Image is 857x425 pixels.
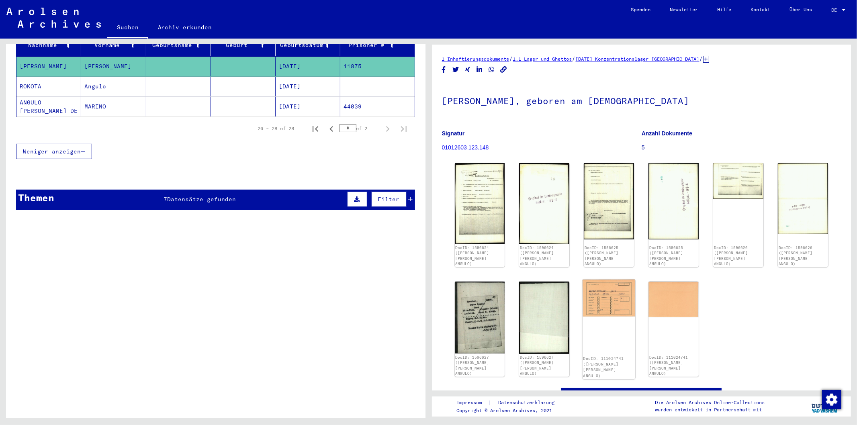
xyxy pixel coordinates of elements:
mat-header-cell: Geburt‏ [211,34,276,56]
div: Geburtsname [149,41,200,49]
button: Share on LinkedIn [475,65,484,75]
a: 1 Inhaftierungsdokumente [442,56,509,62]
img: Arolsen_neg.svg [6,8,101,28]
button: Filter [371,192,407,207]
div: | [456,398,564,407]
div: Geburtsname [149,39,211,51]
button: Share on Twitter [452,65,460,75]
img: 001.jpg [455,282,505,353]
mat-cell: [PERSON_NAME] [16,57,81,76]
button: Next page [380,121,396,137]
a: DocID: 1596626 ([PERSON_NAME] [PERSON_NAME] ANGULO) [714,245,748,266]
span: Datensätze gefunden [167,196,236,203]
div: Geburtsdatum [279,41,330,49]
button: Share on WhatsApp [487,65,496,75]
div: Prisoner # [344,41,395,49]
mat-cell: 11875 [340,57,414,76]
a: Suchen [107,18,148,39]
img: 002.jpg [648,163,699,239]
a: DocID: 1596627 ([PERSON_NAME] [PERSON_NAME] ANGULO) [455,355,489,376]
div: Geburt‏ [214,41,265,49]
mat-header-cell: Geburtsdatum [276,34,340,56]
a: DocID: 1596624 ([PERSON_NAME] [PERSON_NAME] ANGULO) [455,245,489,266]
b: Anzahl Dokumente [642,130,692,137]
img: 002.jpg [519,163,569,244]
mat-header-cell: Prisoner # [340,34,414,56]
mat-cell: MARINO [81,97,146,116]
button: Weniger anzeigen [16,144,92,159]
mat-cell: 44039 [340,97,414,116]
p: Copyright © Arolsen Archives, 2021 [456,407,564,414]
p: 5 [642,143,841,152]
mat-cell: [DATE] [276,57,340,76]
button: First page [307,121,323,137]
h1: [PERSON_NAME], geboren am [DEMOGRAPHIC_DATA] [442,82,841,118]
mat-header-cell: Nachname [16,34,81,56]
span: 7 [164,196,167,203]
span: Filter [378,196,400,203]
div: Themen [18,190,54,205]
a: [DATE] Konzentrationslager [GEOGRAPHIC_DATA] [576,56,700,62]
div: of 2 [340,125,380,132]
a: 1.1 Lager und Ghettos [513,56,572,62]
mat-cell: ROKOTA [16,77,81,96]
div: Geburt‏ [214,39,275,51]
span: / [700,55,703,62]
button: Share on Facebook [440,65,448,75]
div: Geburtsdatum [279,39,340,51]
a: DocID: 1596624 ([PERSON_NAME] [PERSON_NAME] ANGULO) [520,245,554,266]
img: 001.jpg [455,163,505,244]
button: Last page [396,121,412,137]
mat-cell: [DATE] [276,97,340,116]
span: / [572,55,576,62]
div: Vorname [84,39,145,51]
button: Previous page [323,121,340,137]
a: DocID: 1596626 ([PERSON_NAME] [PERSON_NAME] ANGULO) [779,245,812,266]
a: DocID: 111024741 ([PERSON_NAME] [PERSON_NAME] ANGULO) [583,356,624,378]
a: Impressum [456,398,488,407]
div: Prisoner # [344,39,405,51]
mat-cell: [PERSON_NAME] DE ANGULO [PERSON_NAME] DE ANGULA GARCIA [16,97,81,116]
div: Nachname [20,39,81,51]
img: yv_logo.png [810,396,840,416]
div: 26 – 28 of 28 [258,125,295,132]
a: 01012603 123.148 [442,144,489,151]
img: 002.jpg [778,163,828,234]
button: Share on Xing [464,65,472,75]
div: Nachname [20,41,71,49]
img: Zustimmung ändern [822,390,841,409]
a: DocID: 111024741 ([PERSON_NAME] [PERSON_NAME] ANGULO) [649,355,688,376]
button: Copy link [499,65,508,75]
b: Signatur [442,130,465,137]
p: Die Arolsen Archives Online-Collections [655,399,765,406]
span: DE [831,7,840,13]
mat-cell: Angulo [81,77,146,96]
img: 001.jpg [584,163,634,239]
div: Vorname [84,41,135,49]
img: 002.jpg [519,282,569,354]
p: wurden entwickelt in Partnerschaft mit [655,406,765,413]
mat-cell: [DATE] [276,77,340,96]
a: DocID: 1596625 ([PERSON_NAME] [PERSON_NAME] ANGULO) [649,245,683,266]
a: DocID: 1596625 ([PERSON_NAME] [PERSON_NAME] ANGULO) [585,245,618,266]
a: DocID: 1596627 ([PERSON_NAME] [PERSON_NAME] ANGULO) [520,355,554,376]
a: Datenschutzerklärung [492,398,564,407]
mat-cell: [PERSON_NAME] [81,57,146,76]
img: 001.jpg [583,279,635,317]
img: 001.jpg [713,163,763,198]
mat-header-cell: Vorname [81,34,146,56]
img: 002.jpg [648,282,699,317]
span: Weniger anzeigen [23,148,81,155]
a: Archiv erkunden [148,18,222,37]
mat-header-cell: Geburtsname [146,34,211,56]
span: / [509,55,513,62]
